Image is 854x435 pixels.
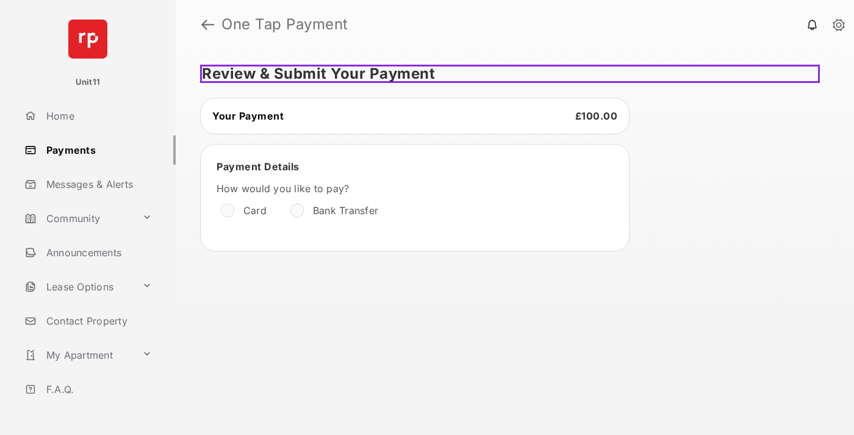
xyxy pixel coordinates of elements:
strong: One Tap Payment [221,17,348,32]
label: Bank Transfer [313,204,378,217]
a: Contact Property [20,306,176,336]
a: Messages & Alerts [20,170,176,199]
a: Community [20,204,137,233]
a: Lease Options [20,272,137,301]
span: Your Payment [212,110,284,122]
a: Home [20,101,176,131]
a: Payments [20,135,176,165]
span: £100.00 [575,110,618,122]
a: F.A.Q. [20,375,176,404]
a: Announcements [20,238,176,267]
p: Unit11 [76,76,101,88]
a: My Apartment [20,340,137,370]
img: svg+xml;base64,PHN2ZyB4bWxucz0iaHR0cDovL3d3dy53My5vcmcvMjAwMC9zdmciIHdpZHRoPSI2NCIgaGVpZ2h0PSI2NC... [68,20,107,59]
label: How would you like to pay? [217,182,583,195]
span: Payment Details [217,160,300,173]
label: Card [243,204,267,217]
h5: Review & Submit Your Payment [200,65,820,83]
